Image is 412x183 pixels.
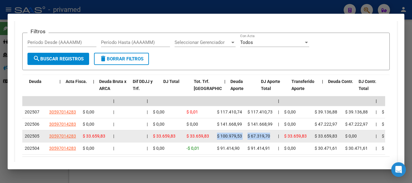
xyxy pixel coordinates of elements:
span: 202506 [25,122,39,127]
span: | [147,99,148,103]
span: $ 0,01 [186,109,198,114]
span: $ 117.410,74 [217,109,242,114]
span: $ 33.659,83 [315,134,337,138]
span: | [376,99,377,103]
span: Deuda [29,79,42,84]
datatable-header-cell: Deuda Bruta x ARCA [97,75,130,102]
datatable-header-cell: Deuda Aporte [228,75,258,102]
span: $ 0,00 [186,122,198,127]
datatable-header-cell: Dif DDJJ y Trf. [130,75,161,102]
datatable-header-cell: Deuda [27,75,57,102]
span: $ 141.668,99 [217,122,242,127]
span: 202505 [25,134,39,138]
span: | [93,79,94,84]
span: 202504 [25,146,39,151]
span: | [278,109,279,114]
span: $ 67.319,70 [248,134,270,138]
datatable-header-cell: Deuda Contr. [326,75,356,102]
span: $ 30.471,61 [315,146,337,151]
span: Deuda Contr. [328,79,353,84]
span: $ 0,00 [153,109,164,114]
span: $ 141.668,99 [248,122,273,127]
span: $ 0,00 [284,122,296,127]
span: | [147,109,148,114]
datatable-header-cell: Transferido Aporte [289,75,320,102]
datatable-header-cell: DJ Total [161,75,191,102]
datatable-header-cell: DJ Aporte Total [258,75,289,102]
span: DJ Contr. Total [359,79,376,91]
span: | [224,79,226,84]
span: Seleccionar Gerenciador [175,40,230,45]
span: $ 91.414,90 [217,146,240,151]
span: Deuda Bruta x ARCA [99,79,126,91]
span: $ 0,00 [83,109,94,114]
h3: Filtros [27,28,49,35]
span: | [147,146,148,151]
span: $ 47.222,97 [345,122,368,127]
datatable-header-cell: Tot. Trf. Bruto [191,75,222,102]
span: | [322,79,323,84]
span: Dif DDJJ y Trf. [133,79,153,91]
span: $ 39.136,88 [345,109,368,114]
span: $ 0,00 [382,122,393,127]
span: $ 0,00 [382,146,393,151]
span: | [376,122,377,127]
span: 30597014283 [49,122,76,127]
datatable-header-cell: | [57,75,63,102]
span: 30597014283 [49,146,76,151]
span: $ 91.414,91 [248,146,270,151]
span: $ 117.410,73 [248,109,273,114]
span: | [113,109,114,114]
datatable-header-cell: Acta Fisca. [63,75,91,102]
span: | [113,122,114,127]
span: Deuda Aporte [230,79,244,91]
span: 30597014283 [49,134,76,138]
span: $ 47.222,97 [315,122,337,127]
mat-icon: search [33,55,40,62]
span: $ 0,00 [345,134,357,138]
button: Buscar Registros [27,53,89,65]
mat-icon: delete [99,55,107,62]
span: 30597014283 [49,109,76,114]
datatable-header-cell: | [320,75,326,102]
datatable-header-cell: DJ Contr. Total [356,75,387,102]
span: | [113,99,114,103]
span: | [113,146,114,151]
div: Open Intercom Messenger [391,162,406,177]
span: | [376,134,377,138]
span: $ 33.659,83 [186,134,209,138]
span: | [278,146,279,151]
span: $ 0,00 [382,109,393,114]
span: | [376,109,377,114]
button: Borrar Filtros [94,53,149,65]
span: Tot. Trf. [GEOGRAPHIC_DATA] [194,79,235,91]
span: $ 33.659,83 [153,134,175,138]
span: | [113,134,114,138]
span: Transferido Aporte [291,79,314,91]
datatable-header-cell: | [222,75,228,102]
span: $ 30.471,61 [345,146,368,151]
span: Acta Fisca. [66,79,87,84]
datatable-header-cell: | [91,75,97,102]
span: | [147,122,148,127]
span: | [376,146,377,151]
span: | [60,79,61,84]
span: $ 39.136,88 [315,109,337,114]
span: $ 0,00 [284,146,296,151]
span: $ 33.659,83 [284,134,307,138]
span: $ 0,00 [382,134,393,138]
span: $ 0,00 [83,146,94,151]
span: DJ Total [163,79,179,84]
span: $ 100.979,53 [217,134,242,138]
span: | [147,134,148,138]
span: Borrar Filtros [99,56,143,62]
span: $ 33.659,83 [83,134,105,138]
span: Buscar Registros [33,56,84,62]
span: | [278,134,279,138]
span: | [278,99,279,103]
span: DJ Aporte Total [261,79,280,91]
span: 202507 [25,109,39,114]
span: Todos [240,40,253,45]
span: $ 0,00 [284,109,296,114]
span: $ 0,00 [153,122,164,127]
